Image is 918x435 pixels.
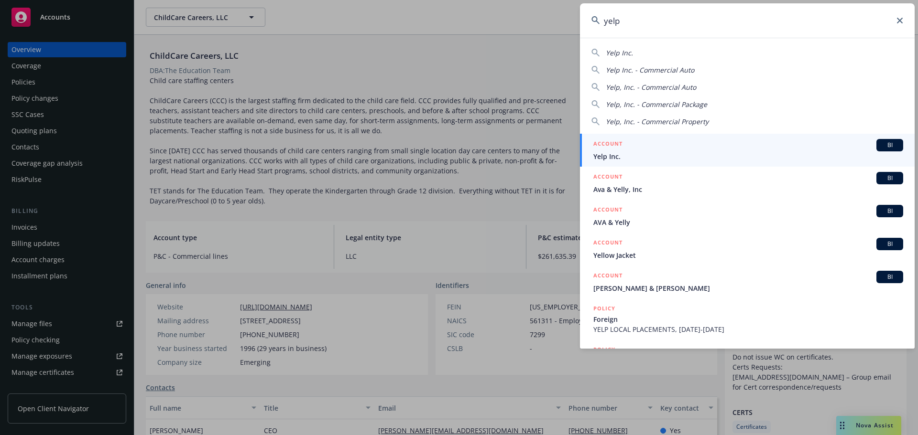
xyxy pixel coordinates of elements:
[593,184,903,194] span: Ava & Yelly, Inc
[593,250,903,260] span: Yellow Jacket
[593,345,615,354] h5: POLICY
[606,48,633,57] span: Yelp Inc.
[606,100,707,109] span: Yelp, Inc. - Commercial Package
[593,238,623,249] h5: ACCOUNT
[593,304,615,313] h5: POLICY
[580,265,915,298] a: ACCOUNTBI[PERSON_NAME] & [PERSON_NAME]
[880,273,899,281] span: BI
[580,340,915,381] a: POLICY
[606,117,709,126] span: Yelp, Inc. - Commercial Property
[580,200,915,233] a: ACCOUNTBIAVA & Yelly
[593,217,903,227] span: AVA & Yelly
[580,3,915,38] input: Search...
[593,172,623,183] h5: ACCOUNT
[580,298,915,340] a: POLICYForeignYELP LOCAL PLACEMENTS, [DATE]-[DATE]
[880,174,899,182] span: BI
[880,207,899,215] span: BI
[880,240,899,248] span: BI
[580,233,915,265] a: ACCOUNTBIYellow Jacket
[593,139,623,150] h5: ACCOUNT
[580,134,915,167] a: ACCOUNTBIYelp Inc.
[606,65,694,74] span: Yelp Inc. - Commercial Auto
[593,283,903,293] span: [PERSON_NAME] & [PERSON_NAME]
[606,83,696,92] span: Yelp, Inc. - Commercial Auto
[593,324,903,334] span: YELP LOCAL PLACEMENTS, [DATE]-[DATE]
[593,314,903,324] span: Foreign
[880,141,899,149] span: BI
[593,151,903,161] span: Yelp Inc.
[593,271,623,282] h5: ACCOUNT
[580,167,915,200] a: ACCOUNTBIAva & Yelly, Inc
[593,205,623,216] h5: ACCOUNT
